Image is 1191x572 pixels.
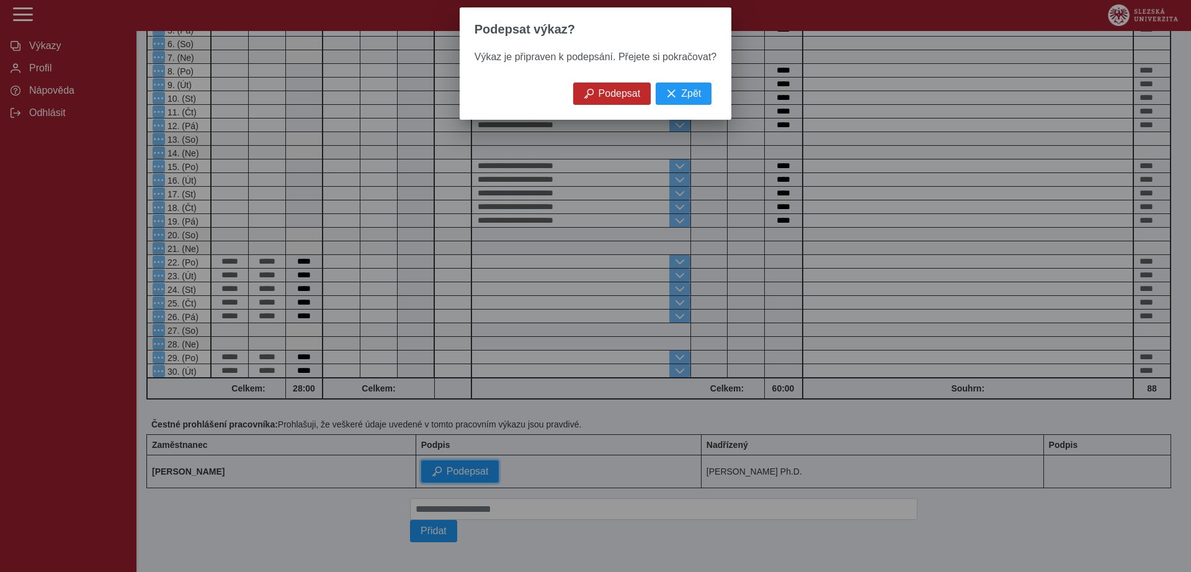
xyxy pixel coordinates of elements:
span: Zpět [681,88,701,99]
span: Podepsat [599,88,641,99]
span: Výkaz je připraven k podepsání. Přejete si pokračovat? [475,51,716,62]
button: Zpět [656,83,711,105]
button: Podepsat [573,83,651,105]
span: Podepsat výkaz? [475,22,575,37]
